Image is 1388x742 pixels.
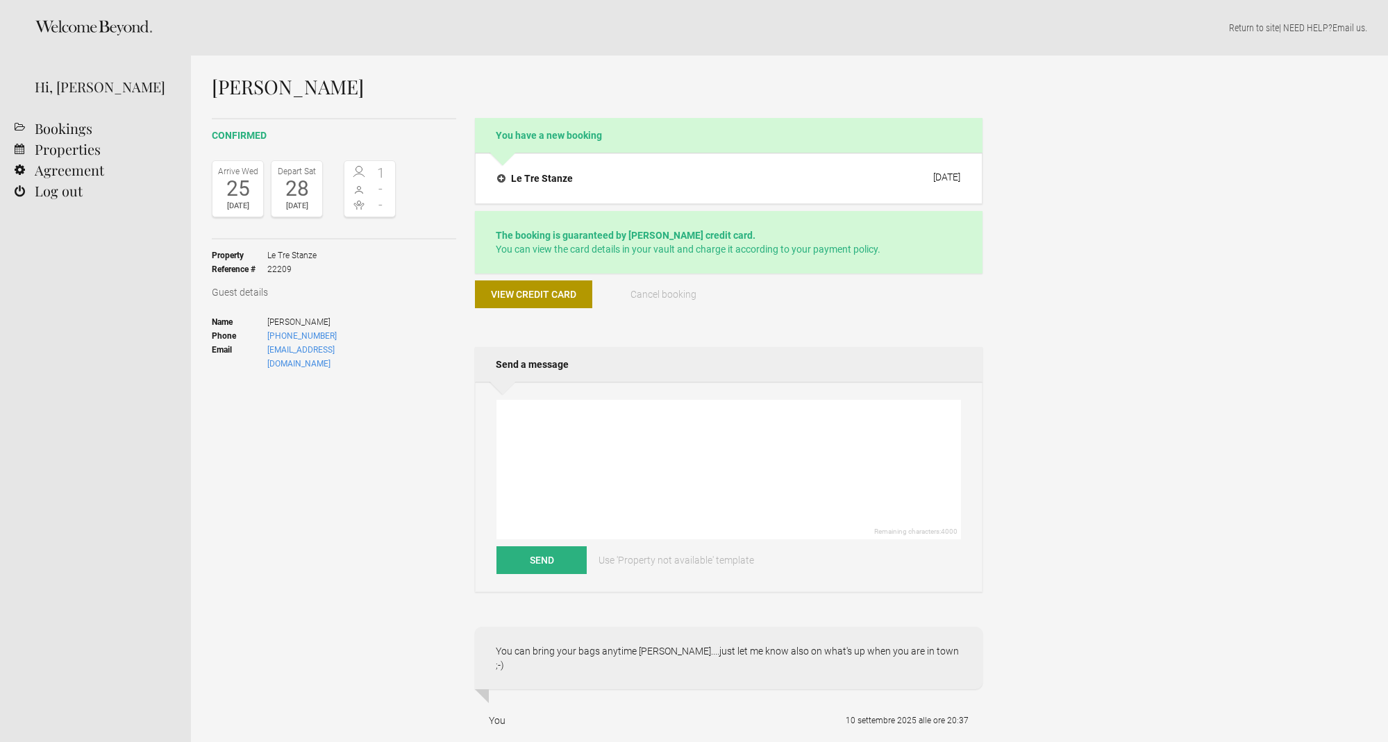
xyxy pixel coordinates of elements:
[212,285,456,299] h3: Guest details
[496,546,587,574] button: Send
[275,178,319,199] div: 28
[589,546,764,574] a: Use 'Property not available' template
[212,262,267,276] strong: Reference #
[370,198,392,212] span: -
[35,76,170,97] div: Hi, [PERSON_NAME]
[267,262,317,276] span: 22209
[216,178,260,199] div: 25
[212,76,983,97] h1: [PERSON_NAME]
[267,331,337,341] a: [PHONE_NUMBER]
[1229,22,1279,33] a: Return to site
[212,21,1367,35] p: | NEED HELP? .
[630,289,696,300] span: Cancel booking
[486,164,971,193] button: Le Tre Stanze [DATE]
[212,128,456,143] h2: confirmed
[212,329,267,343] strong: Phone
[475,627,983,689] div: You can bring your bags anytime [PERSON_NAME]....just let me know also on what's up when you are ...
[496,228,962,256] p: You can view the card details in your vault and charge it according to your payment policy.
[846,716,969,725] flynt-date-display: 10 settembre 2025 alle ore 20:37
[267,345,335,369] a: [EMAIL_ADDRESS][DOMAIN_NAME]
[370,182,392,196] span: -
[275,199,319,213] div: [DATE]
[1332,22,1365,33] a: Email us
[267,248,317,262] span: Le Tre Stanze
[605,280,723,308] button: Cancel booking
[370,166,392,180] span: 1
[497,171,573,185] h4: Le Tre Stanze
[275,165,319,178] div: Depart Sat
[267,315,396,329] span: [PERSON_NAME]
[212,315,267,329] strong: Name
[489,714,505,727] div: You
[475,118,983,153] h2: You have a new booking
[212,248,267,262] strong: Property
[496,230,755,241] strong: The booking is guaranteed by [PERSON_NAME] credit card.
[933,171,960,183] div: [DATE]
[491,289,576,300] span: View credit card
[475,280,592,308] button: View credit card
[216,199,260,213] div: [DATE]
[475,347,983,382] h2: Send a message
[216,165,260,178] div: Arrive Wed
[212,343,267,371] strong: Email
